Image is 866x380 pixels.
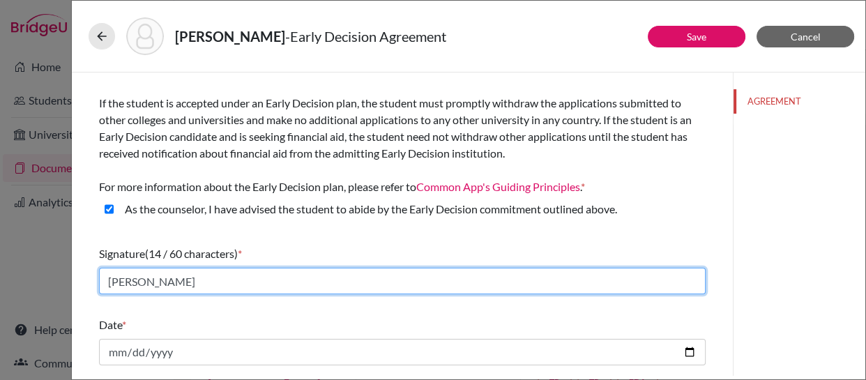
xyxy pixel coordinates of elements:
[125,201,617,218] label: As the counselor, I have advised the student to abide by the Early Decision commitment outlined a...
[99,96,692,193] span: If the student is accepted under an Early Decision plan, the student must promptly withdraw the a...
[285,28,446,45] span: - Early Decision Agreement
[99,247,145,260] span: Signature
[99,318,122,331] span: Date
[416,180,580,193] a: Common App's Guiding Principles
[175,28,285,45] strong: [PERSON_NAME]
[734,89,865,114] button: AGREEMENT
[145,247,238,260] span: (14 / 60 characters)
